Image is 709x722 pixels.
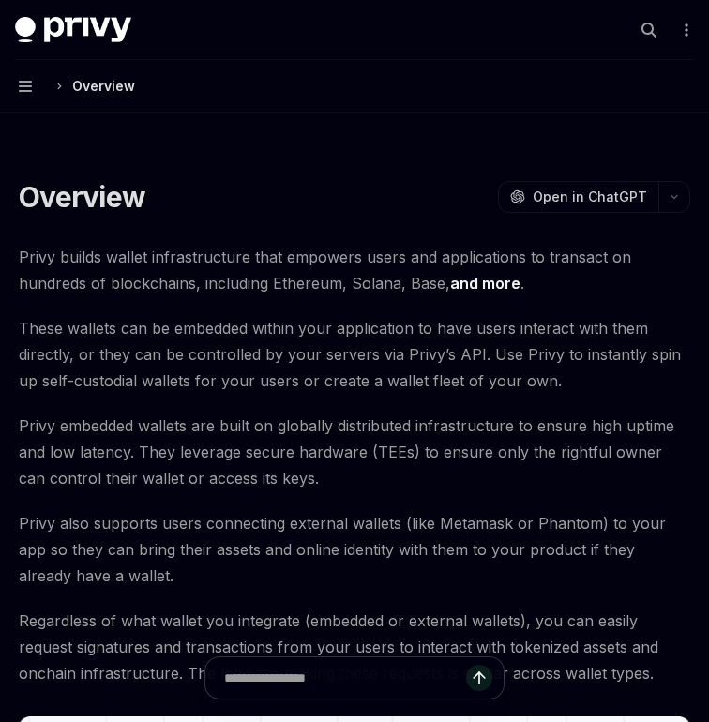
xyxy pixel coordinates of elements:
[533,188,647,206] span: Open in ChatGPT
[19,510,690,589] span: Privy also supports users connecting external wallets (like Metamask or Phantom) to your app so t...
[19,180,145,214] h1: Overview
[19,608,690,686] span: Regardless of what wallet you integrate (embedded or external wallets), you can easily request si...
[634,15,664,45] button: Open search
[466,665,492,691] button: Send message
[19,244,690,296] span: Privy builds wallet infrastructure that empowers users and applications to transact on hundreds o...
[19,413,690,491] span: Privy embedded wallets are built on globally distributed infrastructure to ensure high uptime and...
[675,17,694,43] button: More actions
[450,274,520,293] a: and more
[498,181,658,213] button: Open in ChatGPT
[224,657,466,699] input: Ask a question...
[15,17,131,43] img: dark logo
[19,315,690,394] span: These wallets can be embedded within your application to have users interact with them directly, ...
[72,75,135,98] div: Overview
